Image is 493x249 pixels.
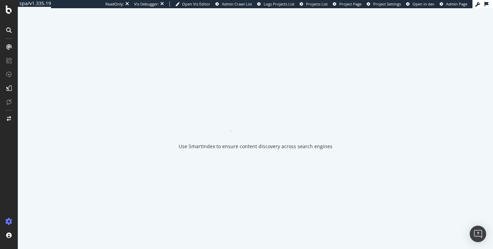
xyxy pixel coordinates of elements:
a: Admin Page [440,1,467,7]
a: Admin Crawl List [215,1,252,7]
div: Open Intercom Messenger [470,226,486,242]
span: Logs Projects List [264,1,294,7]
div: animation [231,107,280,132]
span: Admin Page [446,1,467,7]
a: Logs Projects List [257,1,294,7]
a: Project Settings [367,1,401,7]
a: Projects List [300,1,328,7]
div: Viz Debugger: [134,1,159,7]
div: Use SmartIndex to ensure content discovery across search engines [179,143,332,150]
span: Projects List [306,1,328,7]
div: ReadOnly: [105,1,124,7]
span: Project Page [339,1,362,7]
a: Open Viz Editor [175,1,210,7]
a: Open in dev [406,1,434,7]
span: Open in dev [413,1,434,7]
span: Open Viz Editor [182,1,210,7]
span: Project Settings [373,1,401,7]
span: Admin Crawl List [222,1,252,7]
a: Project Page [333,1,362,7]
